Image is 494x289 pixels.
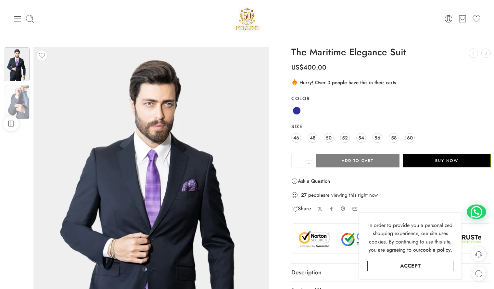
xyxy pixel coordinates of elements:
[373,133,382,143] a: 56
[407,133,413,142] span: 60
[310,133,315,142] span: 48
[420,246,452,254] a: cookie policy.
[403,154,491,167] button: Buy Now
[291,123,491,130] label: Size
[326,133,332,142] span: 50
[358,133,364,142] span: 54
[291,63,326,72] bdi: 400.00
[356,133,366,143] a: 54
[301,192,307,198] strong: 27
[291,47,491,58] h1: The Maritime Elegance Suit
[472,14,481,23] a: Wishlist
[291,191,491,199] div: are viewing this right now
[291,78,491,86] div: Hurry! Over 3 people have this in their carts
[291,177,330,185] a: Ask a Question
[297,230,485,248] img: Trust
[308,133,317,143] a: 48
[291,95,491,102] label: Color
[291,154,306,167] input: Product quantity
[342,133,348,142] span: 52
[368,221,452,254] span: In order to provide you a personalized shopping experience, our site uses cookies. By continuing ...
[324,133,334,143] a: 50
[233,5,261,33] img: Pellini
[374,133,380,142] span: 56
[308,192,323,198] strong: people
[233,5,261,33] a: Pellini -
[389,133,399,143] a: 58
[293,133,299,142] span: 46
[352,206,358,212] a: Email to your friends
[367,261,453,271] a: Accept
[359,220,424,227] legend: Guaranteed Safe Checkout
[291,133,301,143] a: 46
[4,85,30,119] img: ehrhetheth
[291,264,491,282] a: Description
[458,14,467,23] a: Cart
[444,14,453,23] a: Login / Register
[4,47,30,81] img: ehrhetheth
[318,206,323,211] a: Share on X
[316,154,399,167] button: Add to cart
[291,205,311,212] div: Share
[391,133,397,142] span: 58
[291,63,303,72] span: US$
[340,133,350,143] a: 52
[405,133,415,143] a: 60
[340,206,346,211] a: Pin on Pinterest
[329,206,334,211] a: Share on Facebook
